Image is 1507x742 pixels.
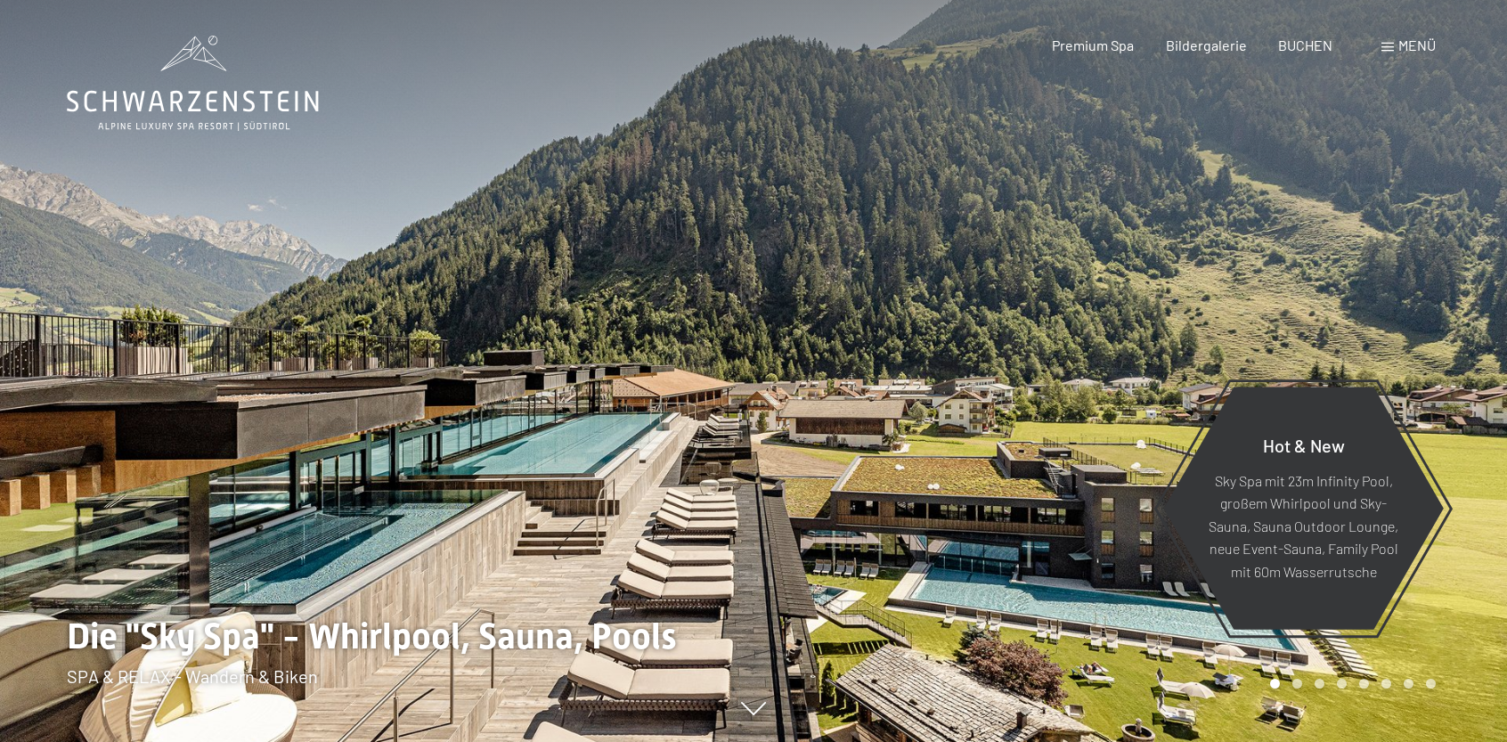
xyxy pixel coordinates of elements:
div: Carousel Page 3 [1315,679,1324,689]
div: Carousel Page 2 [1292,679,1302,689]
a: BUCHEN [1278,37,1332,53]
div: Carousel Page 6 [1381,679,1391,689]
span: Menü [1398,37,1436,53]
div: Carousel Page 8 [1426,679,1436,689]
a: Bildergalerie [1166,37,1247,53]
div: Carousel Page 5 [1359,679,1369,689]
a: Hot & New Sky Spa mit 23m Infinity Pool, großem Whirlpool und Sky-Sauna, Sauna Outdoor Lounge, ne... [1162,386,1445,631]
span: Hot & New [1263,434,1345,455]
p: Sky Spa mit 23m Infinity Pool, großem Whirlpool und Sky-Sauna, Sauna Outdoor Lounge, neue Event-S... [1207,469,1400,583]
div: Carousel Page 7 [1404,679,1413,689]
div: Carousel Page 4 [1337,679,1347,689]
div: Carousel Pagination [1264,679,1436,689]
a: Premium Spa [1052,37,1134,53]
div: Carousel Page 1 (Current Slide) [1270,679,1280,689]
